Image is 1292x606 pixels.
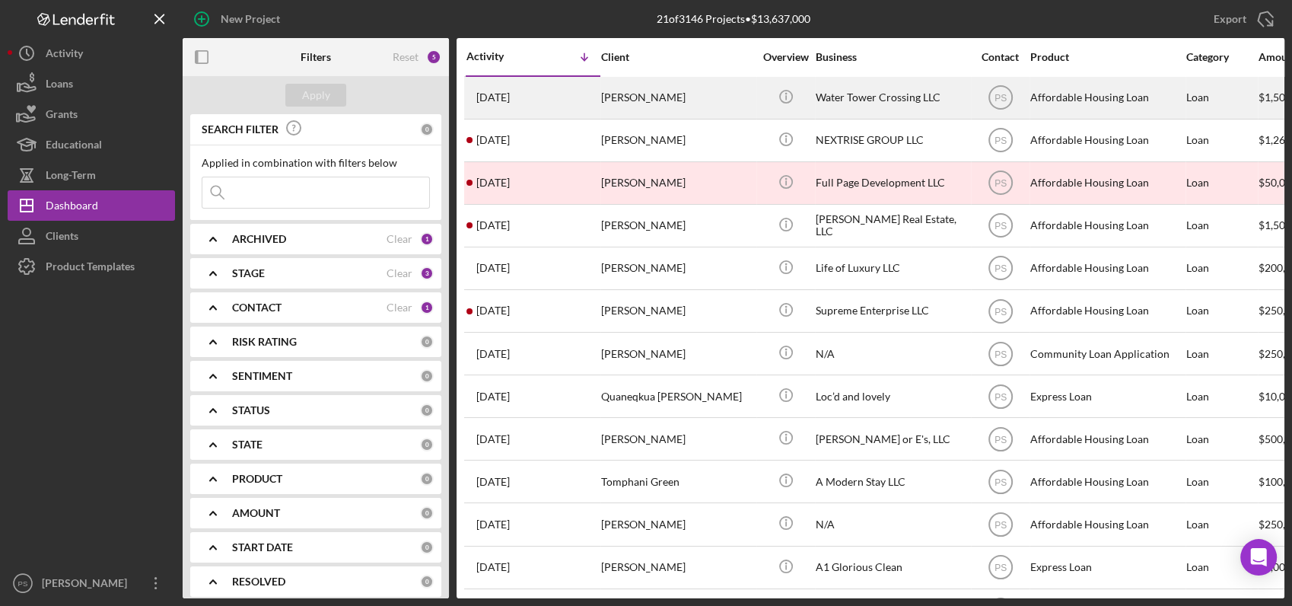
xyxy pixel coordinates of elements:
[601,78,753,118] div: [PERSON_NAME]
[601,51,753,63] div: Client
[601,248,753,289] div: [PERSON_NAME]
[1030,120,1182,161] div: Affordable Housing Loan
[420,438,434,451] div: 0
[393,51,418,63] div: Reset
[816,78,968,118] div: Water Tower Crossing LLC
[420,403,434,417] div: 0
[816,291,968,331] div: Supreme Enterprise LLC
[232,507,280,519] b: AMOUNT
[816,163,968,203] div: Full Page Development LLC
[1186,206,1257,246] div: Loan
[183,4,295,34] button: New Project
[601,333,753,374] div: [PERSON_NAME]
[18,579,28,588] text: PS
[476,476,510,488] time: 2025-07-31 12:08
[1030,376,1182,416] div: Express Loan
[994,477,1006,487] text: PS
[994,306,1006,317] text: PS
[816,206,968,246] div: [PERSON_NAME] Real Estate, LLC
[816,376,968,416] div: Loc’d and lovely
[420,266,434,280] div: 3
[46,38,83,72] div: Activity
[1030,163,1182,203] div: Affordable Housing Loan
[8,129,175,160] a: Educational
[601,376,753,416] div: Quaneqkua [PERSON_NAME]
[601,504,753,544] div: [PERSON_NAME]
[426,49,441,65] div: 5
[420,123,434,136] div: 0
[476,518,510,531] time: 2025-07-30 08:42
[1186,333,1257,374] div: Loan
[46,69,73,103] div: Loans
[816,120,968,161] div: NEXTRISE GROUP LLC
[816,461,968,502] div: A Modern Stay LLC
[420,541,434,554] div: 0
[816,547,968,588] div: A1 Glorious Clean
[285,84,346,107] button: Apply
[46,99,78,133] div: Grants
[8,160,175,190] a: Long-Term
[816,504,968,544] div: N/A
[420,575,434,588] div: 0
[8,190,175,221] button: Dashboard
[46,251,135,285] div: Product Templates
[994,221,1006,231] text: PS
[1214,4,1246,34] div: Export
[1186,291,1257,331] div: Loan
[476,561,510,573] time: 2025-07-28 17:02
[232,473,282,485] b: PRODUCT
[8,99,175,129] a: Grants
[601,547,753,588] div: [PERSON_NAME]
[994,263,1006,274] text: PS
[1030,547,1182,588] div: Express Loan
[1030,248,1182,289] div: Affordable Housing Loan
[420,506,434,520] div: 0
[816,333,968,374] div: N/A
[232,370,292,382] b: SENTIMENT
[8,221,175,251] button: Clients
[972,51,1029,63] div: Contact
[8,251,175,282] button: Product Templates
[232,576,285,588] b: RESOLVED
[476,433,510,445] time: 2025-08-04 20:48
[221,4,280,34] div: New Project
[994,563,1006,573] text: PS
[994,93,1006,104] text: PS
[1240,539,1277,576] div: Open Intercom Messenger
[232,404,270,416] b: STATUS
[1030,51,1182,63] div: Product
[601,419,753,459] div: [PERSON_NAME]
[1186,547,1257,588] div: Loan
[1030,504,1182,544] div: Affordable Housing Loan
[38,568,137,602] div: [PERSON_NAME]
[1030,291,1182,331] div: Affordable Housing Loan
[476,305,510,317] time: 2025-08-05 19:57
[1186,504,1257,544] div: Loan
[657,13,810,25] div: 21 of 3146 Projects • $13,637,000
[46,160,96,194] div: Long-Term
[994,391,1006,402] text: PS
[46,129,102,164] div: Educational
[994,520,1006,531] text: PS
[232,301,282,314] b: CONTACT
[8,568,175,598] button: PS[PERSON_NAME]
[420,232,434,246] div: 1
[232,439,263,451] b: STATE
[420,301,434,314] div: 1
[232,267,265,279] b: STAGE
[816,248,968,289] div: Life of Luxury LLC
[420,369,434,383] div: 0
[1186,376,1257,416] div: Loan
[301,51,331,63] b: Filters
[816,51,968,63] div: Business
[1186,163,1257,203] div: Loan
[601,120,753,161] div: [PERSON_NAME]
[232,541,293,553] b: START DATE
[601,206,753,246] div: [PERSON_NAME]
[1186,248,1257,289] div: Loan
[1030,78,1182,118] div: Affordable Housing Loan
[476,391,510,403] time: 2025-08-04 22:16
[8,38,175,69] button: Activity
[994,349,1006,359] text: PS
